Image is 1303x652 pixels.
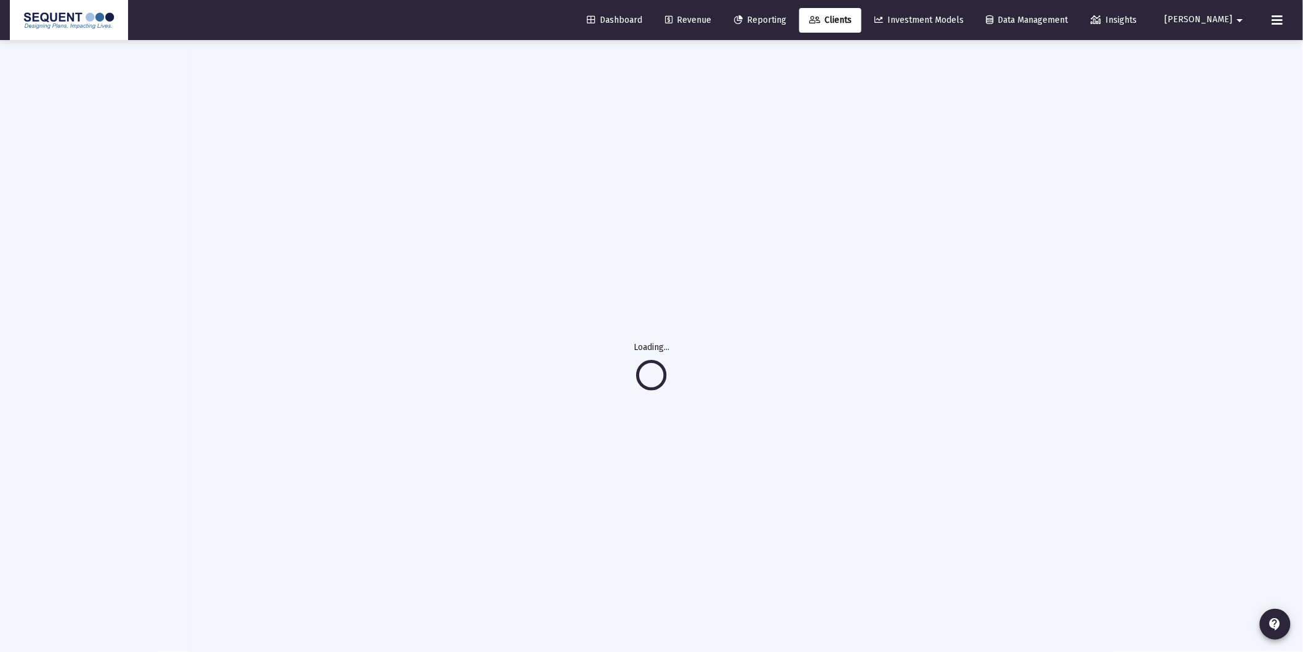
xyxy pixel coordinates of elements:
[1233,8,1248,33] mat-icon: arrow_drop_down
[809,15,852,25] span: Clients
[1150,7,1262,32] button: [PERSON_NAME]
[865,8,974,33] a: Investment Models
[1081,8,1147,33] a: Insights
[577,8,652,33] a: Dashboard
[1268,617,1283,632] mat-icon: contact_support
[977,8,1078,33] a: Data Management
[1165,15,1233,25] span: [PERSON_NAME]
[799,8,861,33] a: Clients
[655,8,721,33] a: Revenue
[1091,15,1137,25] span: Insights
[874,15,964,25] span: Investment Models
[587,15,642,25] span: Dashboard
[734,15,786,25] span: Reporting
[724,8,796,33] a: Reporting
[986,15,1068,25] span: Data Management
[665,15,711,25] span: Revenue
[19,8,119,33] img: Dashboard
